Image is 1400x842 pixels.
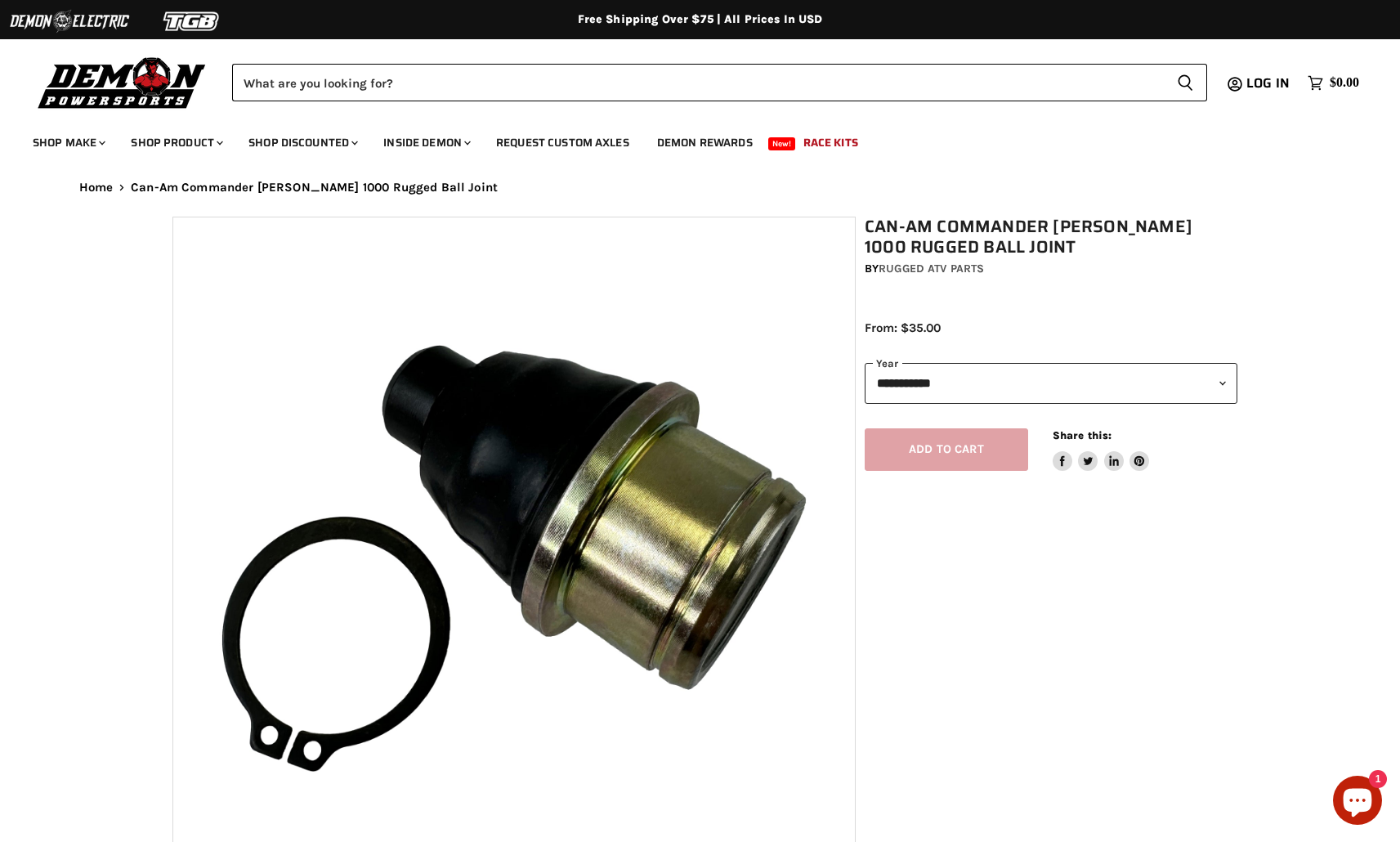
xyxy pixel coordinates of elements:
[1246,73,1290,93] span: Log in
[865,260,1237,278] div: by
[20,119,1355,159] ul: Main menu
[1164,64,1207,101] button: Search
[645,126,765,159] a: Demon Rewards
[879,262,984,275] a: Rugged ATV Parts
[1239,76,1299,91] a: Log in
[79,181,114,195] a: Home
[484,126,642,159] a: Request Custom Axles
[791,126,870,159] a: Race Kits
[232,64,1164,101] input: Search
[232,64,1207,101] form: Product
[1053,428,1150,472] aside: Share this:
[47,181,1354,195] nav: Breadcrumbs
[865,217,1237,258] h1: Can-Am Commander [PERSON_NAME] 1000 Rugged Ball Joint
[131,6,253,37] img: TGB Logo 2
[20,126,115,159] a: Shop Make
[1299,71,1367,95] a: $0.00
[865,320,941,335] span: From: $35.00
[8,6,131,37] img: Demon Electric Logo 2
[1053,429,1112,441] span: Share this:
[236,126,368,159] a: Shop Discounted
[33,53,212,111] img: Demon Powersports
[119,126,233,159] a: Shop Product
[865,363,1237,403] select: year
[1330,75,1359,91] span: $0.00
[371,126,481,159] a: Inside Demon
[47,12,1354,27] div: Free Shipping Over $75 | All Prices In USD
[131,181,498,195] span: Can-Am Commander [PERSON_NAME] 1000 Rugged Ball Joint
[1328,776,1387,829] inbox-online-store-chat: Shopify online store chat
[768,137,796,150] span: New!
